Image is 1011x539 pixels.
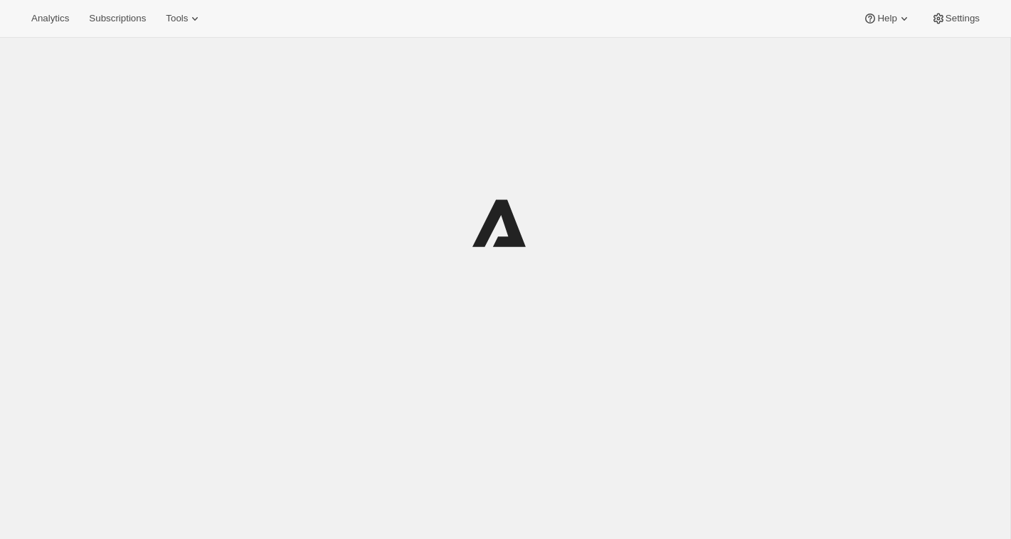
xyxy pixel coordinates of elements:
[89,13,146,24] span: Subscriptions
[877,13,896,24] span: Help
[157,9,211,28] button: Tools
[946,13,980,24] span: Settings
[80,9,154,28] button: Subscriptions
[23,9,78,28] button: Analytics
[166,13,188,24] span: Tools
[31,13,69,24] span: Analytics
[854,9,919,28] button: Help
[923,9,988,28] button: Settings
